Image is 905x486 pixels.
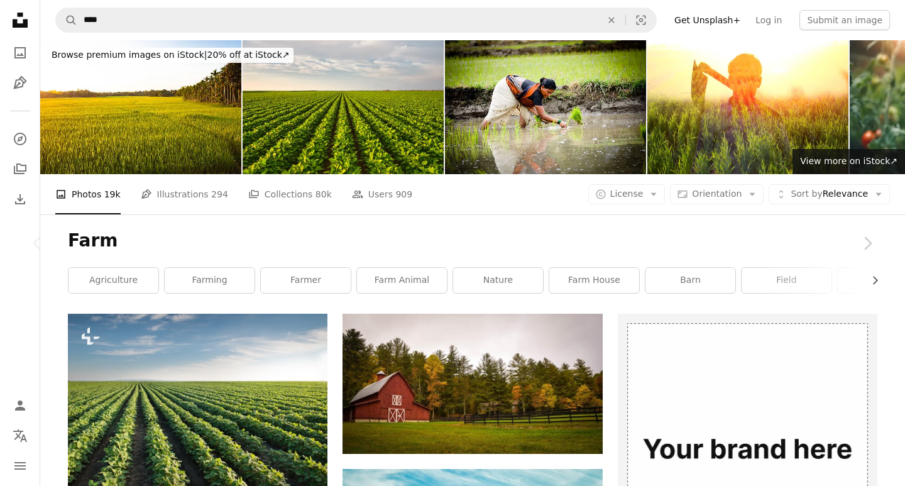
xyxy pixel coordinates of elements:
a: Log in [748,10,789,30]
span: Browse premium images on iStock | [52,50,207,60]
a: View more on iStock↗ [793,149,905,174]
a: farm house [549,268,639,293]
span: License [610,189,644,199]
a: Soybean Field Rows in summer [68,394,327,406]
a: farming [165,268,255,293]
a: Collections [8,157,33,182]
button: Visual search [626,8,656,32]
a: Illustrations [8,70,33,96]
span: 20% off at iStock ↗ [52,50,290,60]
img: Soybean Field Rows in summer [68,314,327,486]
span: 294 [211,187,228,201]
a: Browse premium images on iStock|20% off at iStock↗ [40,40,301,70]
a: farmer [261,268,351,293]
img: Rice Paddy Fields - Cultivated Land [40,40,241,174]
a: Log in / Sign up [8,393,33,418]
span: 80k [315,187,332,201]
h1: Farm [68,229,877,252]
a: field [742,268,831,293]
a: Next [830,183,905,304]
img: barn surrounded by trees [343,314,602,453]
button: Search Unsplash [56,8,77,32]
span: Orientation [692,189,742,199]
a: Explore [8,126,33,152]
button: License [588,184,666,204]
img: Farmer silhouette in the field [647,40,848,174]
img: A vibrant green soybean field nestled in a natural setting [243,40,444,174]
a: barn [645,268,735,293]
a: Photos [8,40,33,65]
button: Clear [598,8,625,32]
img: Rice Planting [445,40,646,174]
span: Relevance [791,188,868,201]
a: Get Unsplash+ [667,10,748,30]
a: barn surrounded by trees [343,378,602,389]
a: Collections 80k [248,174,332,214]
a: farm animal [357,268,447,293]
a: nature [453,268,543,293]
button: Language [8,423,33,448]
a: Users 909 [352,174,412,214]
button: Orientation [670,184,764,204]
span: Sort by [791,189,822,199]
button: Submit an image [799,10,890,30]
button: Menu [8,453,33,478]
a: Illustrations 294 [141,174,228,214]
button: Sort byRelevance [769,184,890,204]
a: agriculture [69,268,158,293]
span: 909 [395,187,412,201]
form: Find visuals sitewide [55,8,657,33]
span: View more on iStock ↗ [800,156,897,166]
